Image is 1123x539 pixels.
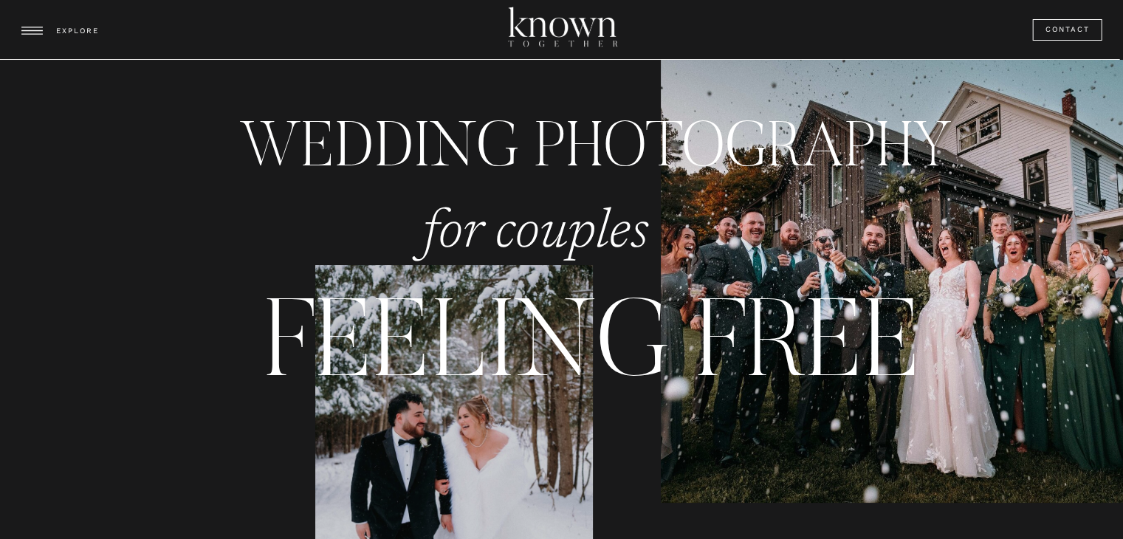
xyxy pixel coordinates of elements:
h2: for couples [422,201,653,273]
h3: FEELING FREE [178,273,1008,379]
h2: WEDDING PHOTOGRAPHY [239,106,969,188]
a: Contact [1045,23,1091,37]
h3: EXPLORE [56,24,102,38]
